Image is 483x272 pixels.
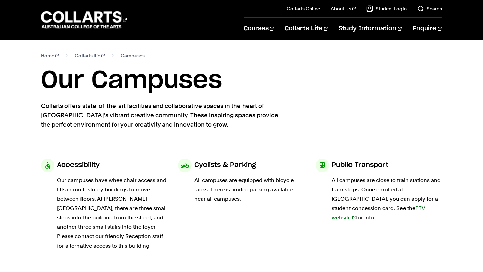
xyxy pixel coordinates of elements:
[75,51,105,60] a: Collarts life
[41,10,127,29] div: Go to homepage
[339,18,402,40] a: Study Information
[57,176,167,251] p: Our campuses have wheelchair access and lifts in multi-storey buildings to move between floors. A...
[244,18,274,40] a: Courses
[413,18,442,40] a: Enquire
[332,205,425,221] a: PTV website
[194,159,256,172] h3: Cyclists & Parking
[41,66,442,96] h1: Our Campuses
[285,18,328,40] a: Collarts Life
[194,176,305,204] p: All campuses are equipped with bicycle racks. There is limited parking available near all campuses.
[417,5,442,12] a: Search
[332,159,388,172] h3: Public Transport
[57,159,100,172] h3: Accessibility
[366,5,407,12] a: Student Login
[331,5,356,12] a: About Us
[332,176,442,222] p: All campuses are close to train stations and tram stops. Once enrolled at [GEOGRAPHIC_DATA], you ...
[41,51,59,60] a: Home
[41,101,286,129] p: Collarts offers state-of-the-art facilities and collaborative spaces in the heart of [GEOGRAPHIC_...
[287,5,320,12] a: Collarts Online
[121,51,145,60] span: Campuses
